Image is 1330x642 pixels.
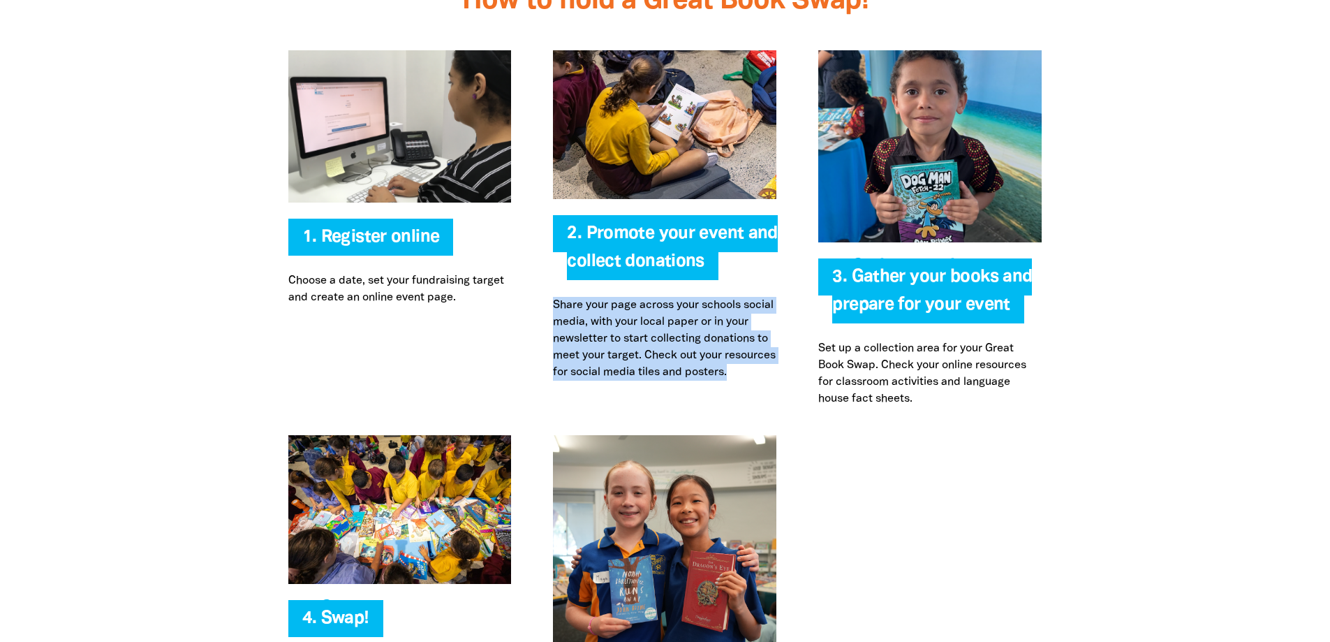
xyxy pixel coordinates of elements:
p: Set up a collection area for your Great Book Swap. Check your online resources for classroom acti... [818,340,1042,407]
img: Swap! [288,435,512,584]
a: 1. Register online [302,229,440,245]
p: Choose a date, set your fundraising target and create an online event page. [288,272,512,306]
span: 2. Promote your event and collect donations [567,226,777,280]
img: Gather your books and prepare for your event [818,50,1042,242]
p: Share your page across your schools social media, with your local paper or in your newsletter to ... [553,297,776,381]
span: 4. Swap! [302,611,369,637]
span: 3. Gather your books and prepare for your event [832,269,1032,323]
img: Promote your event and collect donations [553,50,776,199]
